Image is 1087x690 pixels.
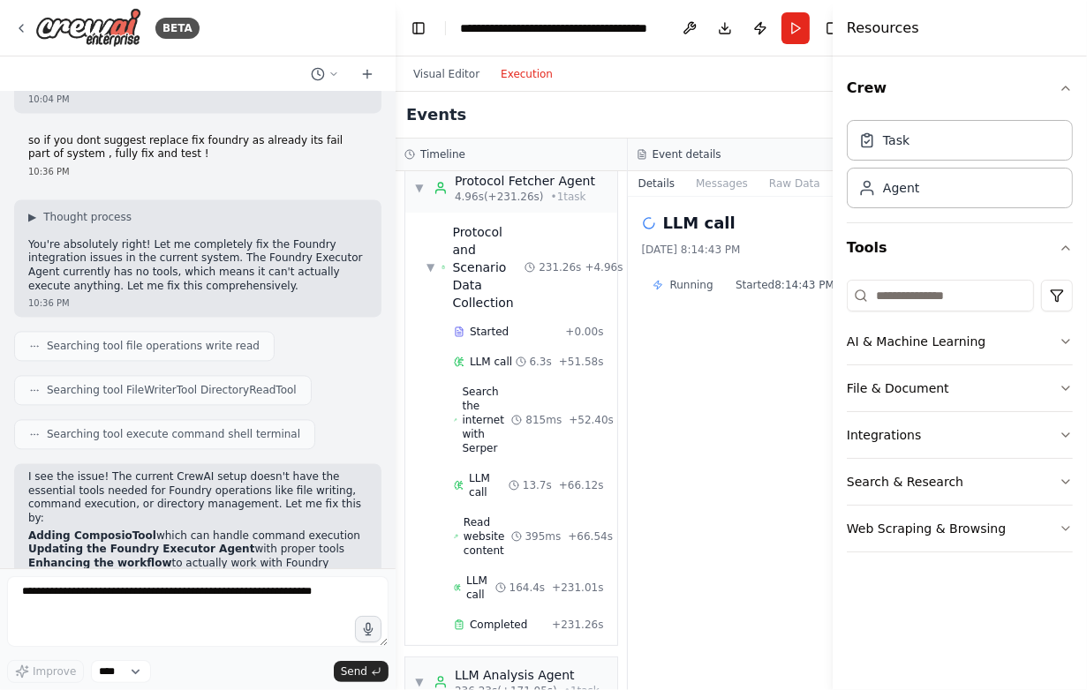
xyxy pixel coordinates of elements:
[510,581,546,595] span: 164.4s
[28,165,367,178] div: 10:36 PM
[28,557,172,569] strong: Enhancing the workflow
[155,18,200,39] div: BETA
[28,134,367,161] p: so if you dont suggest replace fix foundry as already its fail part of system , fully fix and test !
[883,131,910,149] div: Task
[470,618,527,632] span: Completed
[355,616,381,642] button: Click to speak your automation idea
[463,385,512,455] span: Search the internet with Serper
[455,172,595,190] div: Protocol Fetcher Agent
[847,319,1073,364] button: AI & Machine Learning
[406,102,466,127] h2: Events
[663,211,736,236] h2: LLM call
[847,18,919,39] h4: Resources
[670,278,713,292] span: Running
[28,296,367,310] div: 10:36 PM
[43,210,132,224] span: Thought process
[525,413,562,427] span: 815ms
[847,365,1073,411] button: File & Document
[847,223,1073,273] button: Tools
[28,210,132,224] button: ▶Thought process
[552,618,603,632] span: + 231.26s
[353,64,381,85] button: Start a new chat
[820,16,845,41] button: Hide right sidebar
[28,210,36,224] span: ▶
[469,471,509,499] span: LLM call
[847,113,1073,222] div: Crew
[759,171,831,196] button: Raw Data
[455,666,600,684] div: LLM Analysis Agent
[420,147,465,161] h3: Timeline
[559,478,604,492] span: + 66.12s
[304,64,346,85] button: Switch to previous chat
[28,529,156,542] strong: Adding ComposioTool
[525,529,562,544] span: 395ms
[523,478,552,492] span: 13.7s
[464,515,511,558] span: Read website content
[847,273,1073,566] div: Tools
[736,278,834,292] span: Started 8:14:43 PM
[414,675,425,689] span: ▼
[847,459,1073,505] button: Search & Research
[28,543,367,557] li: with proper tools
[847,64,1073,113] button: Crew
[406,16,431,41] button: Hide left sidebar
[28,529,367,544] li: which can handle command execution
[47,383,297,397] span: Searching tool FileWriterTool DirectoryReadTool
[28,557,367,571] li: to actually work with Foundry
[455,190,544,204] span: 4.96s (+231.26s)
[569,413,614,427] span: + 52.40s
[470,355,512,369] span: LLM call
[628,171,686,196] button: Details
[568,529,613,544] span: + 66.54s
[28,238,367,293] p: You're absolutely right! Let me completely fix the Foundry integration issues in the current syst...
[466,574,495,602] span: LLM call
[559,355,604,369] span: + 51.58s
[426,260,434,274] span: ▼
[453,223,525,311] div: Protocol and Scenario Data Collection
[685,171,759,196] button: Messages
[460,19,659,37] nav: breadcrumb
[334,661,389,682] button: Send
[642,243,846,257] div: [DATE] 8:14:43 PM
[28,543,254,555] strong: Updating the Foundry Executor Agent
[28,93,367,106] div: 10:04 PM
[47,427,300,441] span: Searching tool execute command shell terminal
[35,8,141,48] img: Logo
[585,260,623,274] span: + 4.96s
[539,260,581,274] span: 231.26s
[552,581,603,595] span: + 231.01s
[47,339,260,353] span: Searching tool file operations write read
[551,190,586,204] span: • 1 task
[883,179,919,197] div: Agent
[565,325,603,339] span: + 0.00s
[341,664,367,679] span: Send
[847,506,1073,551] button: Web Scraping & Browsing
[414,181,425,195] span: ▼
[653,147,721,161] h3: Event details
[33,664,76,679] span: Improve
[470,325,509,339] span: Started
[28,470,367,525] p: I see the issue! The current CrewAI setup doesn't have the essential tools needed for Foundry ope...
[530,355,552,369] span: 6.3s
[403,64,490,85] button: Visual Editor
[847,412,1073,458] button: Integrations
[490,64,563,85] button: Execution
[7,660,84,683] button: Improve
